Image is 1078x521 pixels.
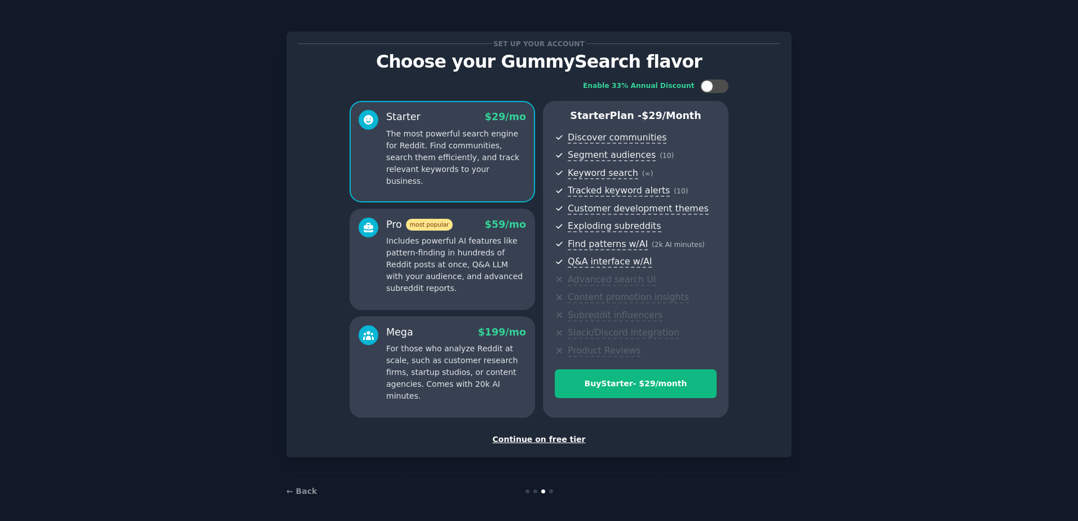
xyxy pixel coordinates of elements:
[286,487,317,496] a: ← Back
[568,274,656,286] span: Advanced search UI
[642,110,701,121] span: $ 29 /month
[568,132,666,144] span: Discover communities
[555,109,717,123] p: Starter Plan -
[386,110,421,124] div: Starter
[386,343,526,402] p: For those who analyze Reddit at scale, such as customer research firms, startup studios, or conte...
[674,187,688,195] span: ( 10 )
[485,111,526,122] span: $ 29 /mo
[568,167,638,179] span: Keyword search
[568,292,689,303] span: Content promotion insights
[568,345,640,357] span: Product Reviews
[485,219,526,230] span: $ 59 /mo
[568,203,709,215] span: Customer development themes
[652,241,705,249] span: ( 2k AI minutes )
[555,378,716,390] div: Buy Starter - $ 29 /month
[568,239,648,250] span: Find patterns w/AI
[642,170,653,178] span: ( ∞ )
[386,325,413,339] div: Mega
[568,256,652,268] span: Q&A interface w/AI
[298,52,780,72] p: Choose your GummySearch flavor
[568,327,679,339] span: Slack/Discord integration
[660,152,674,160] span: ( 10 )
[492,38,587,50] span: Set up your account
[386,128,526,187] p: The most powerful search engine for Reddit. Find communities, search them efficiently, and track ...
[386,235,526,294] p: Includes powerful AI features like pattern-finding in hundreds of Reddit posts at once, Q&A LLM w...
[555,369,717,398] button: BuyStarter- $29/month
[568,149,656,161] span: Segment audiences
[298,434,780,445] div: Continue on free tier
[568,310,662,321] span: Subreddit influencers
[583,81,695,91] div: Enable 33% Annual Discount
[478,326,526,338] span: $ 199 /mo
[568,220,661,232] span: Exploding subreddits
[406,219,453,231] span: most popular
[386,218,453,232] div: Pro
[568,185,670,197] span: Tracked keyword alerts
